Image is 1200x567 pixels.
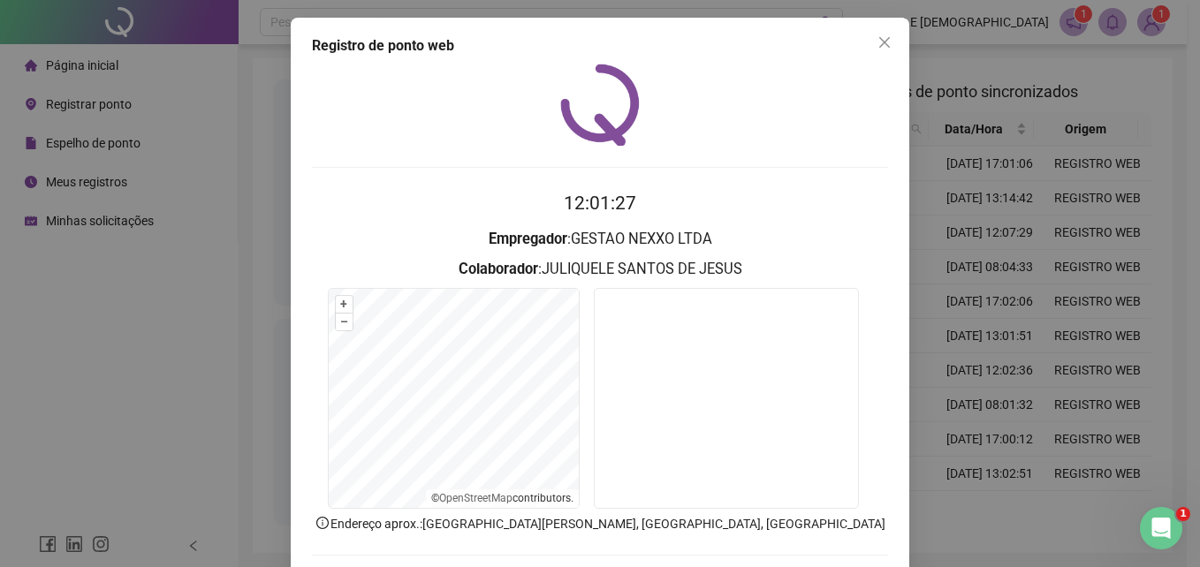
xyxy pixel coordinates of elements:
[439,492,513,504] a: OpenStreetMap
[459,261,538,277] strong: Colaborador
[1176,507,1190,521] span: 1
[877,35,892,49] span: close
[312,258,888,281] h3: : JULIQUELE SANTOS DE JESUS
[336,296,353,313] button: +
[560,64,640,146] img: QRPoint
[312,35,888,57] div: Registro de ponto web
[315,515,330,531] span: info-circle
[336,314,353,330] button: –
[431,492,573,504] li: © contributors.
[489,231,567,247] strong: Empregador
[1140,507,1182,549] iframe: Intercom live chat
[312,228,888,251] h3: : GESTAO NEXXO LTDA
[870,28,899,57] button: Close
[564,193,636,214] time: 12:01:27
[312,514,888,533] p: Endereço aprox. : [GEOGRAPHIC_DATA][PERSON_NAME], [GEOGRAPHIC_DATA], [GEOGRAPHIC_DATA]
